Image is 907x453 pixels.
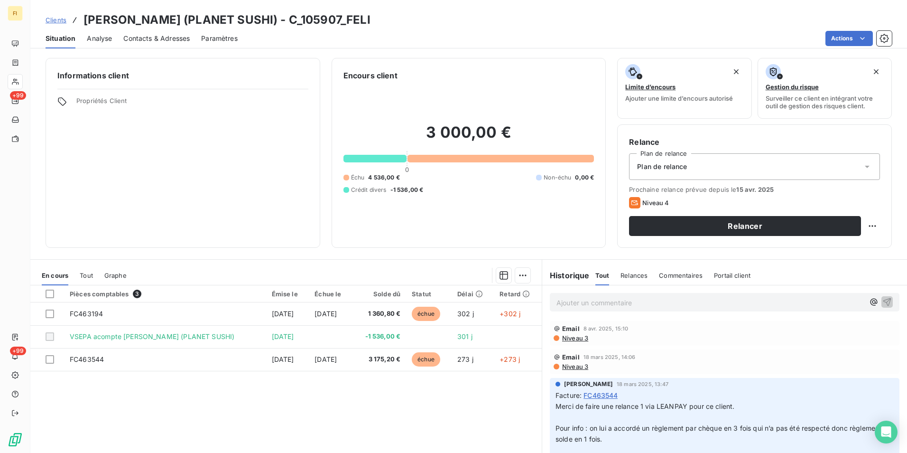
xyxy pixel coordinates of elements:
[500,290,536,298] div: Retard
[70,290,260,298] div: Pièces comptables
[412,290,446,298] div: Statut
[825,31,873,46] button: Actions
[315,310,337,318] span: [DATE]
[637,162,687,171] span: Plan de relance
[629,136,880,148] h6: Relance
[617,58,751,119] button: Limite d’encoursAjouter une limite d’encours autorisé
[8,93,22,108] a: +99
[500,310,520,318] span: +302 j
[272,332,294,340] span: [DATE]
[46,16,66,24] span: Clients
[315,355,337,363] span: [DATE]
[343,123,594,151] h2: 3 000,00 €
[595,272,610,279] span: Tout
[629,216,861,236] button: Relancer
[758,58,892,119] button: Gestion du risqueSurveiller ce client en intégrant votre outil de gestion des risques client.
[358,332,400,341] span: -1 536,00 €
[201,34,238,43] span: Paramètres
[583,390,618,400] span: FC463544
[714,272,750,279] span: Portail client
[555,402,734,410] span: Merci de faire une relance 1 via LEANPAY pour ce client.
[10,91,26,100] span: +99
[625,83,676,91] span: Limite d’encours
[70,332,234,340] span: VSEPA acompte [PERSON_NAME] (PLANET SUSHI)
[642,199,669,207] span: Niveau 4
[617,381,668,387] span: 18 mars 2025, 13:47
[766,83,819,91] span: Gestion du risque
[80,272,93,279] span: Tout
[87,34,112,43] span: Analyse
[555,424,894,443] span: Pour info : on lui a accordé un règlement par chèque en 3 fois qui n’a pas été respecté donc règl...
[123,34,190,43] span: Contacts & Adresses
[555,390,582,400] span: Facture :
[351,173,365,182] span: Échu
[620,272,648,279] span: Relances
[500,355,520,363] span: +273 j
[583,326,629,331] span: 8 avr. 2025, 15:10
[659,272,703,279] span: Commentaires
[583,354,636,360] span: 18 mars 2025, 14:06
[542,270,590,281] h6: Historique
[358,290,400,298] div: Solde dû
[412,307,440,321] span: échue
[272,310,294,318] span: [DATE]
[351,186,387,194] span: Crédit divers
[272,355,294,363] span: [DATE]
[46,34,75,43] span: Situation
[343,70,398,81] h6: Encours client
[575,173,594,182] span: 0,00 €
[544,173,571,182] span: Non-échu
[561,334,588,342] span: Niveau 3
[457,290,488,298] div: Délai
[358,309,400,319] span: 1 360,80 €
[76,97,308,110] span: Propriétés Client
[457,310,474,318] span: 302 j
[46,15,66,25] a: Clients
[133,290,141,298] span: 3
[736,186,774,193] span: 15 avr. 2025
[625,94,733,102] span: Ajouter une limite d’encours autorisé
[57,70,308,81] h6: Informations client
[358,355,400,364] span: 3 175,20 €
[8,6,23,21] div: FI
[766,94,884,110] span: Surveiller ce client en intégrant votre outil de gestion des risques client.
[368,173,400,182] span: 4 536,00 €
[457,332,472,340] span: 301 j
[457,355,473,363] span: 273 j
[562,325,580,332] span: Email
[272,290,304,298] div: Émise le
[564,380,613,388] span: [PERSON_NAME]
[70,355,104,363] span: FC463544
[8,432,23,447] img: Logo LeanPay
[390,186,424,194] span: -1 536,00 €
[629,186,880,193] span: Prochaine relance prévue depuis le
[315,290,347,298] div: Échue le
[561,363,588,370] span: Niveau 3
[83,11,370,28] h3: [PERSON_NAME] (PLANET SUSHI) - C_105907_FELI
[42,272,68,279] span: En cours
[70,310,103,318] span: FC463194
[412,352,440,367] span: échue
[875,421,898,444] div: Open Intercom Messenger
[104,272,127,279] span: Graphe
[405,166,409,173] span: 0
[562,353,580,361] span: Email
[10,347,26,355] span: +99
